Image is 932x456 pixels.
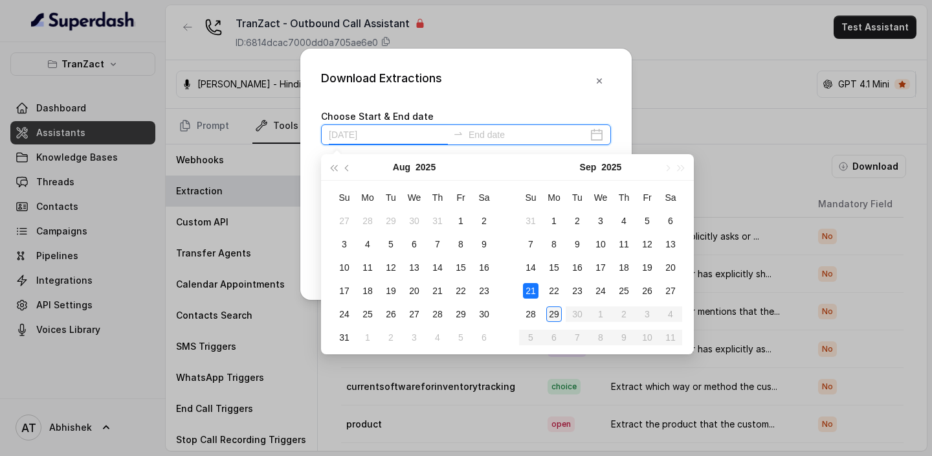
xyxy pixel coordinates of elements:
div: 24 [593,283,608,299]
span: swap-right [453,128,463,139]
td: 2025-08-30 [472,302,496,326]
td: 2025-09-02 [566,209,589,233]
td: 2025-08-05 [379,233,403,256]
td: 2025-08-24 [333,302,356,326]
td: 2025-09-05 [449,326,472,349]
td: 2025-09-03 [403,326,426,349]
td: 2025-08-31 [333,326,356,349]
div: Download Extractions [321,69,442,93]
button: Aug [393,154,410,180]
td: 2025-09-27 [659,279,682,302]
td: 2025-09-22 [542,279,566,302]
div: 1 [546,213,562,229]
div: 14 [430,260,445,275]
div: 31 [337,330,352,345]
td: 2025-08-01 [449,209,472,233]
td: 2025-08-12 [379,256,403,279]
div: 13 [663,236,678,252]
td: 2025-09-23 [566,279,589,302]
th: Tu [566,186,589,209]
td: 2025-09-06 [659,209,682,233]
div: 16 [570,260,585,275]
div: 29 [383,213,399,229]
th: Fr [636,186,659,209]
td: 2025-08-11 [356,256,379,279]
div: 26 [639,283,655,299]
td: 2025-09-11 [612,233,636,256]
td: 2025-09-06 [472,326,496,349]
label: Choose Start & End date [321,111,434,122]
td: 2025-09-08 [542,233,566,256]
td: 2025-09-01 [356,326,379,349]
input: Start date [329,128,448,142]
td: 2025-08-07 [426,233,449,256]
td: 2025-09-04 [426,326,449,349]
td: 2025-08-16 [472,256,496,279]
div: 17 [337,283,352,299]
div: 7 [430,236,445,252]
td: 2025-08-29 [449,302,472,326]
td: 2025-09-13 [659,233,682,256]
td: 2025-09-05 [636,209,659,233]
div: 5 [453,330,469,345]
div: 14 [523,260,538,275]
div: 5 [639,213,655,229]
th: Th [612,186,636,209]
div: 31 [430,213,445,229]
td: 2025-08-26 [379,302,403,326]
div: 28 [523,306,538,322]
div: 31 [523,213,538,229]
td: 2025-08-23 [472,279,496,302]
div: 6 [663,213,678,229]
div: 27 [663,283,678,299]
div: 13 [406,260,422,275]
div: 4 [360,236,375,252]
button: Sep [580,154,597,180]
div: 10 [593,236,608,252]
div: 2 [570,213,585,229]
div: 19 [383,283,399,299]
td: 2025-07-31 [426,209,449,233]
div: 30 [406,213,422,229]
td: 2025-08-20 [403,279,426,302]
td: 2025-09-01 [542,209,566,233]
div: 29 [546,306,562,322]
div: 5 [383,236,399,252]
div: 1 [360,330,375,345]
div: 23 [570,283,585,299]
th: Su [519,186,542,209]
th: We [403,186,426,209]
div: 10 [337,260,352,275]
th: Th [426,186,449,209]
th: Su [333,186,356,209]
td: 2025-08-09 [472,233,496,256]
div: 15 [453,260,469,275]
td: 2025-08-14 [426,256,449,279]
td: 2025-09-28 [519,302,542,326]
td: 2025-09-21 [519,279,542,302]
td: 2025-08-28 [426,302,449,326]
td: 2025-08-08 [449,233,472,256]
div: 21 [430,283,445,299]
td: 2025-08-27 [403,302,426,326]
td: 2025-09-26 [636,279,659,302]
div: 1 [453,213,469,229]
td: 2025-08-18 [356,279,379,302]
div: 20 [406,283,422,299]
div: 9 [570,236,585,252]
td: 2025-08-25 [356,302,379,326]
td: 2025-08-13 [403,256,426,279]
td: 2025-09-09 [566,233,589,256]
div: 18 [360,283,375,299]
th: Mo [542,186,566,209]
div: 24 [337,306,352,322]
td: 2025-08-03 [333,233,356,256]
td: 2025-08-10 [333,256,356,279]
div: 12 [383,260,399,275]
div: 18 [616,260,632,275]
div: 21 [523,283,538,299]
th: Tu [379,186,403,209]
td: 2025-09-02 [379,326,403,349]
div: 29 [453,306,469,322]
button: 2025 [601,154,621,180]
